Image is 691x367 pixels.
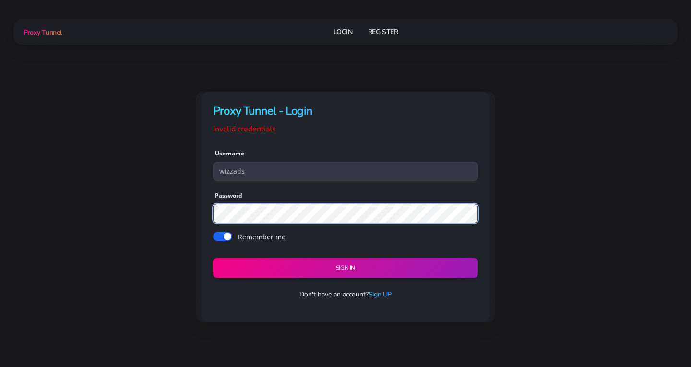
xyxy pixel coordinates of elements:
[213,103,478,119] h4: Proxy Tunnel - Login
[215,149,244,158] label: Username
[644,320,679,355] iframe: Webchat Widget
[213,258,478,278] button: Sign in
[205,289,486,299] p: Don't have an account?
[369,290,392,299] a: Sign UP
[215,191,242,200] label: Password
[238,232,286,242] label: Remember me
[368,23,398,41] a: Register
[213,162,478,181] input: Username
[24,28,62,37] span: Proxy Tunnel
[22,24,62,40] a: Proxy Tunnel
[213,124,276,134] span: Invalid credentials
[334,23,353,41] a: Login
